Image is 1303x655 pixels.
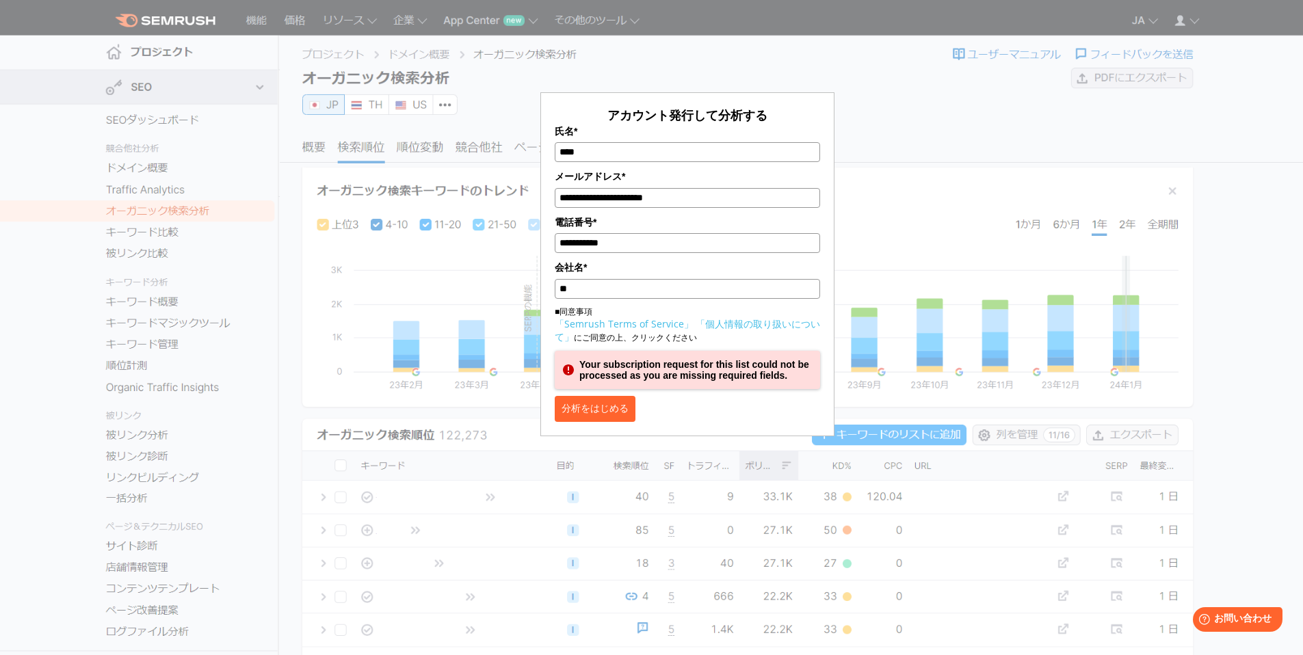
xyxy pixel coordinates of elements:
iframe: Help widget launcher [1181,602,1288,640]
label: 電話番号* [555,215,820,230]
div: Your subscription request for this list could not be processed as you are missing required fields. [555,351,820,389]
a: 「個人情報の取り扱いについて」 [555,317,820,343]
span: アカウント発行して分析する [607,107,767,123]
button: 分析をはじめる [555,396,635,422]
p: ■同意事項 にご同意の上、クリックください [555,306,820,344]
label: メールアドレス* [555,169,820,184]
a: 「Semrush Terms of Service」 [555,317,694,330]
